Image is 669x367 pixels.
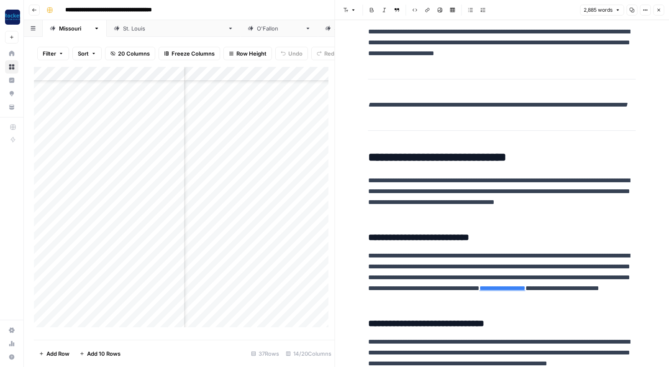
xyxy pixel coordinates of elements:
span: Undo [288,49,302,58]
div: 14/20 Columns [282,347,335,360]
button: Add Row [34,347,74,360]
button: 2,885 words [580,5,624,15]
div: 37 Rows [248,347,282,360]
span: Redo [324,49,338,58]
button: Freeze Columns [159,47,220,60]
span: 20 Columns [118,49,150,58]
a: Settings [5,324,18,337]
span: Filter [43,49,56,58]
button: Sort [72,47,102,60]
a: [GEOGRAPHIC_DATA][PERSON_NAME] [107,20,241,37]
img: Rocket Pilots Logo [5,10,20,25]
span: Row Height [236,49,267,58]
span: Add Row [46,349,69,358]
button: Filter [37,47,69,60]
div: [GEOGRAPHIC_DATA][PERSON_NAME] [123,24,224,33]
span: Add 10 Rows [87,349,120,358]
button: 20 Columns [105,47,155,60]
a: [GEOGRAPHIC_DATA] [318,20,407,37]
button: Workspace: Rocket Pilots [5,7,18,28]
button: Undo [275,47,308,60]
span: Freeze Columns [172,49,215,58]
span: 2,885 words [584,6,613,14]
a: Home [5,47,18,60]
div: [PERSON_NAME] [257,24,302,33]
span: Sort [78,49,89,58]
button: Help + Support [5,350,18,364]
a: Opportunities [5,87,18,100]
a: Usage [5,337,18,350]
a: Insights [5,74,18,87]
button: Row Height [223,47,272,60]
a: Browse [5,60,18,74]
button: Add 10 Rows [74,347,126,360]
button: Redo [311,47,343,60]
div: [US_STATE] [59,24,90,33]
a: [US_STATE] [43,20,107,37]
a: Your Data [5,100,18,114]
a: [PERSON_NAME] [241,20,318,37]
